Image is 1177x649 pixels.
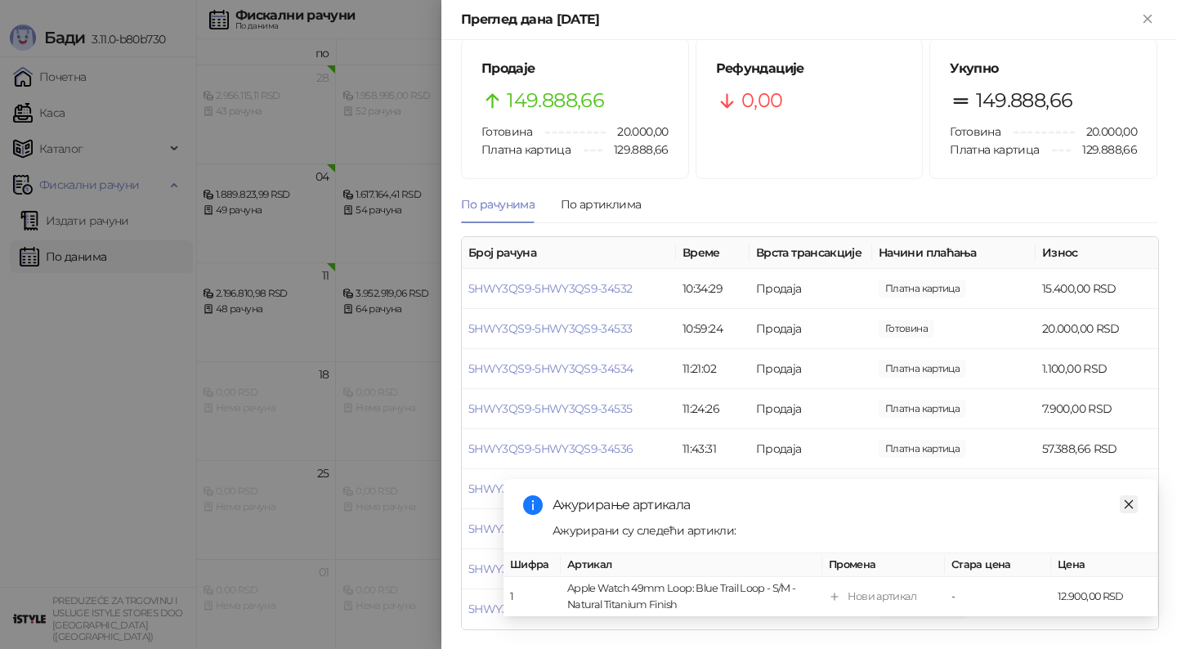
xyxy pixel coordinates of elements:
button: Close [1138,10,1157,29]
td: 15.400,00 RSD [1036,269,1158,309]
a: 5HWY3QS9-5HWY3QS9-34535 [468,401,632,416]
td: 3.500,00 RSD [1036,469,1158,509]
span: 0,00 [741,85,782,116]
a: 5HWY3QS9-5HWY3QS9-34540 [468,602,633,616]
div: По артиклима [561,195,641,213]
span: Платна картица [950,142,1039,157]
span: Готовина [950,124,1000,139]
th: Артикал [561,553,822,577]
span: 129.888,66 [1071,141,1137,159]
th: Врста трансакције [750,237,872,269]
span: close [1123,499,1134,510]
a: 5HWY3QS9-5HWY3QS9-34539 [468,562,633,576]
span: 20.000,00 [879,320,934,338]
a: Close [1120,495,1138,513]
h5: Укупно [950,59,1137,78]
span: 20.000,00 [1075,123,1137,141]
span: 149.888,66 [976,85,1073,116]
td: 7.900,00 RSD [1036,389,1158,429]
td: 1 [503,577,561,617]
td: - [945,577,1051,617]
th: Број рачуна [462,237,676,269]
span: 129.888,66 [602,141,669,159]
a: 5HWY3QS9-5HWY3QS9-34537 [468,481,632,496]
td: 11:24:26 [676,389,750,429]
th: Промена [822,553,945,577]
td: 20.000,00 RSD [1036,309,1158,349]
th: Износ [1036,237,1158,269]
th: Цена [1051,553,1157,577]
td: 11:43:31 [676,429,750,469]
a: 5HWY3QS9-5HWY3QS9-34536 [468,441,633,456]
a: 5HWY3QS9-5HWY3QS9-34534 [468,361,633,376]
span: 1.100,00 [879,360,966,378]
td: Продаја [750,349,872,389]
span: 57.388,66 [879,440,966,458]
td: 57.388,66 RSD [1036,429,1158,469]
td: 12:19:55 [676,469,750,509]
td: Продаја [750,469,872,509]
td: 12.900,00 RSD [1051,577,1157,617]
td: 10:34:29 [676,269,750,309]
td: Продаја [750,309,872,349]
a: 5HWY3QS9-5HWY3QS9-34538 [468,521,633,536]
div: Нови артикал [848,589,916,605]
th: Време [676,237,750,269]
td: Продаја [750,429,872,469]
h5: Рефундације [716,59,903,78]
a: 5HWY3QS9-5HWY3QS9-34532 [468,281,632,296]
th: Шифра [503,553,561,577]
span: 149.888,66 [507,85,604,116]
td: 1.100,00 RSD [1036,349,1158,389]
span: info-circle [523,495,543,515]
div: По рачунима [461,195,535,213]
div: Преглед дана [DATE] [461,10,1138,29]
th: Стара цена [945,553,1051,577]
span: Платна картица [481,142,571,157]
td: 10:59:24 [676,309,750,349]
h5: Продаје [481,59,669,78]
td: Apple Watch 49mm Loop: Blue Trail Loop - S/M - Natural Titanium Finish [561,577,822,617]
span: Готовина [481,124,532,139]
span: 7.900,00 [879,400,966,418]
td: 11:21:02 [676,349,750,389]
th: Начини плаћања [872,237,1036,269]
a: 5HWY3QS9-5HWY3QS9-34533 [468,321,632,336]
td: Продаја [750,269,872,309]
span: 20.000,00 [606,123,668,141]
td: Продаја [750,389,872,429]
span: 15.400,00 [879,280,966,298]
div: Ажурирани су следећи артикли: [553,521,1138,539]
div: Ажурирање артикала [553,495,1138,515]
